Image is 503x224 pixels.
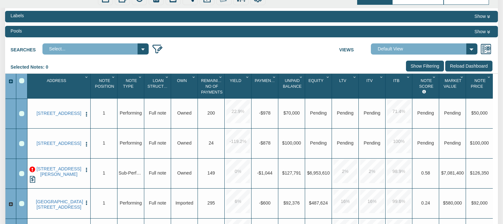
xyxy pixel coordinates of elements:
[149,170,166,175] span: Full note
[471,78,485,89] span: Note Price
[417,110,434,116] span: Pending
[84,111,89,117] button: Press to open the note menu
[147,78,172,89] span: Loan Structure
[207,170,215,175] span: 149
[176,200,193,205] span: Imported
[199,76,224,96] div: Sort None
[172,76,198,96] div: Sort None
[5,78,16,85] div: Expand All
[333,76,358,96] div: Sort None
[421,200,430,205] span: 0.24
[472,28,492,35] button: Show
[272,74,278,80] div: Column Menu
[29,76,90,96] div: Address Sort None
[11,43,42,53] label: Searches
[280,76,305,96] div: Sort None
[103,170,105,175] span: 1
[199,76,224,96] div: Remaining No Of Payments Sort None
[226,76,251,96] div: Yield Sort None
[470,170,489,175] span: $126,350
[19,171,24,176] div: Row 3, Row Selection Checkbox
[414,76,439,96] div: Note Score Sort None
[387,100,411,123] div: 71.4
[103,110,105,116] span: 1
[440,76,466,96] div: Sort None
[364,110,380,116] span: No Data
[245,74,251,80] div: Column Menu
[387,130,411,153] div: 100.0
[84,167,89,173] img: cell-menu.png
[92,76,117,96] div: Sort None
[19,201,24,206] div: Row 4, Row Selection Checkbox
[360,160,384,183] div: 2.0
[472,12,492,20] button: Show
[259,110,270,116] span: -$978
[84,200,89,205] img: cell-menu.png
[443,200,462,205] span: $580,000
[360,76,385,96] div: Sort None
[309,200,328,205] span: $487,624
[95,78,114,89] span: Note Position
[191,74,197,80] div: Column Menu
[486,74,492,80] div: Column Menu
[283,78,302,89] span: Unpaid Balance
[84,111,89,117] img: cell-menu.png
[226,76,251,96] div: Sort None
[152,43,163,55] img: edit_filter_icon.png
[387,76,412,96] div: Itb Sort None
[352,74,358,80] div: Column Menu
[334,190,357,213] div: 16.0
[298,74,304,80] div: Column Menu
[366,78,373,83] span: Itv
[177,78,187,83] span: Own
[120,140,142,146] span: Performing
[226,190,250,213] div: 6.0
[339,43,371,53] label: Views
[29,76,90,96] div: Sort None
[11,28,22,34] div: Pools
[432,74,439,80] div: Column Menu
[146,76,171,96] div: Loan Structure Sort None
[253,76,278,96] div: Payment(P&I) Sort None
[19,111,24,116] div: Row 1, Row Selection Checkbox
[406,74,412,80] div: Column Menu
[480,43,492,55] img: views.png
[11,61,53,73] div: Selected Notes: 0
[119,76,144,96] div: Sort None
[444,110,461,116] span: Pending
[226,100,250,123] div: 22.9
[337,110,354,116] span: No Data
[325,74,331,80] div: Column Menu
[177,170,191,175] span: Owned
[19,141,24,146] div: Row 2, Row Selection Checkbox
[201,78,224,94] span: Remaining No Of Payments
[444,140,461,146] span: Pending
[339,78,346,83] span: Ltv
[146,76,171,96] div: Sort None
[387,160,411,183] div: 98.9
[333,76,358,96] div: Ltv Sort None
[120,110,142,116] span: Performing
[120,200,142,205] span: Performing
[253,76,278,96] div: Sort None
[306,76,332,96] div: Equity Sort None
[119,170,150,175] span: Sub-Performing
[470,140,489,146] span: $100,000
[84,166,89,173] button: Press to open the note menu
[47,78,66,83] span: Address
[308,78,323,83] span: Equity
[337,140,354,146] span: No Data
[207,110,215,116] span: 200
[149,110,166,116] span: Full note
[84,199,89,205] button: Press to open the note menu
[414,76,439,96] div: Sort None
[471,200,487,205] span: $92,000
[226,130,250,153] div: -119.2
[419,78,433,89] span: Note Score
[103,140,105,146] span: 1
[11,12,24,19] div: Labels
[467,76,493,96] div: Note Price Sort None
[310,140,327,146] span: Pending
[19,78,24,83] div: Select All
[307,170,330,175] span: $6,953,610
